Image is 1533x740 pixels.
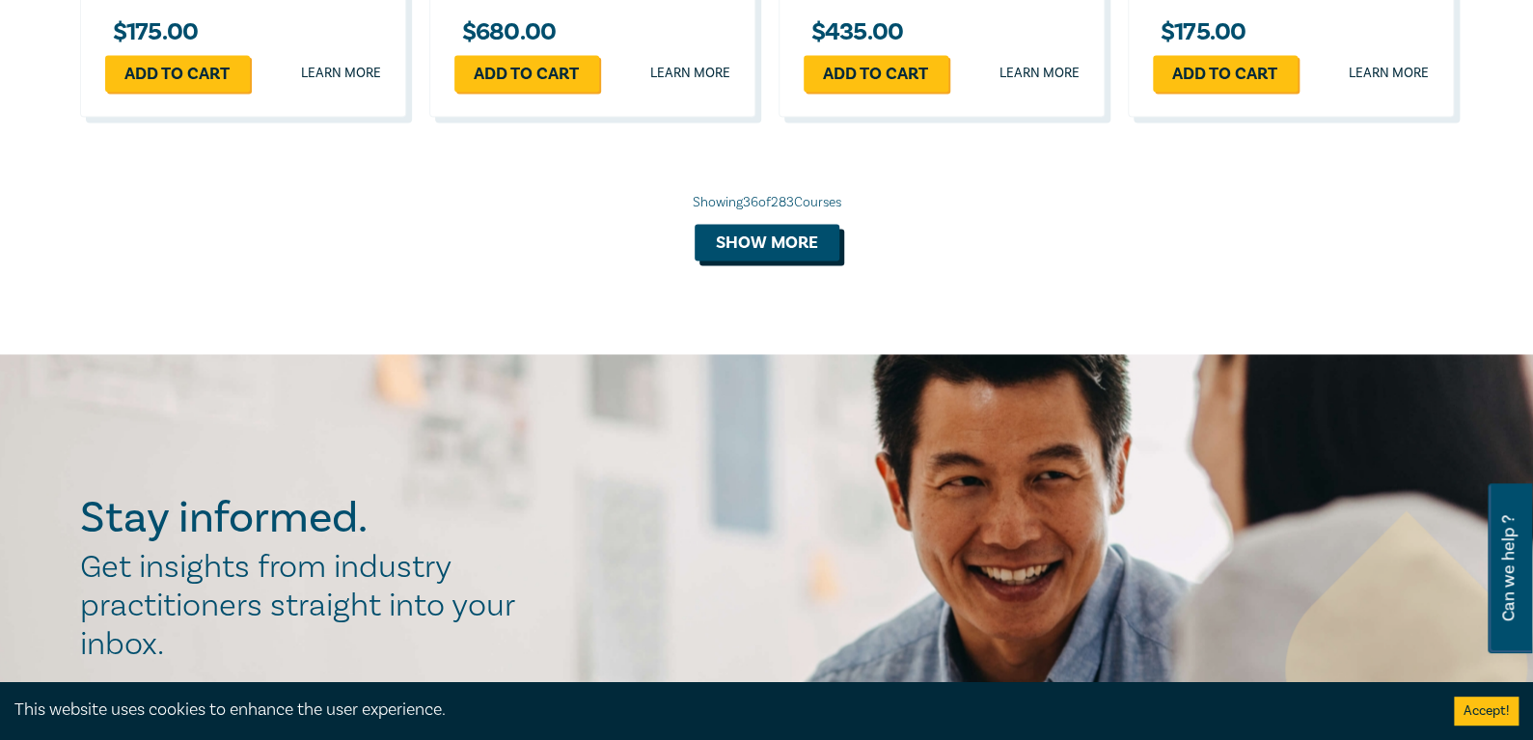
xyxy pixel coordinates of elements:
[804,19,904,45] h3: $ 435.00
[80,492,535,542] h2: Stay informed.
[650,64,730,83] a: Learn more
[999,64,1080,83] a: Learn more
[105,55,250,92] a: Add to cart
[695,224,839,260] button: Show more
[80,547,535,663] h2: Get insights from industry practitioners straight into your inbox.
[105,19,199,45] h3: $ 175.00
[454,55,599,92] a: Add to cart
[1153,19,1246,45] h3: $ 175.00
[804,55,948,92] a: Add to cart
[1499,495,1518,642] span: Can we help ?
[301,64,381,83] a: Learn more
[1454,697,1519,726] button: Accept cookies
[14,698,1425,723] div: This website uses cookies to enhance the user experience.
[1349,64,1429,83] a: Learn more
[80,193,1454,212] div: Showing 36 of 283 Courses
[454,19,557,45] h3: $ 680.00
[1153,55,1298,92] a: Add to cart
